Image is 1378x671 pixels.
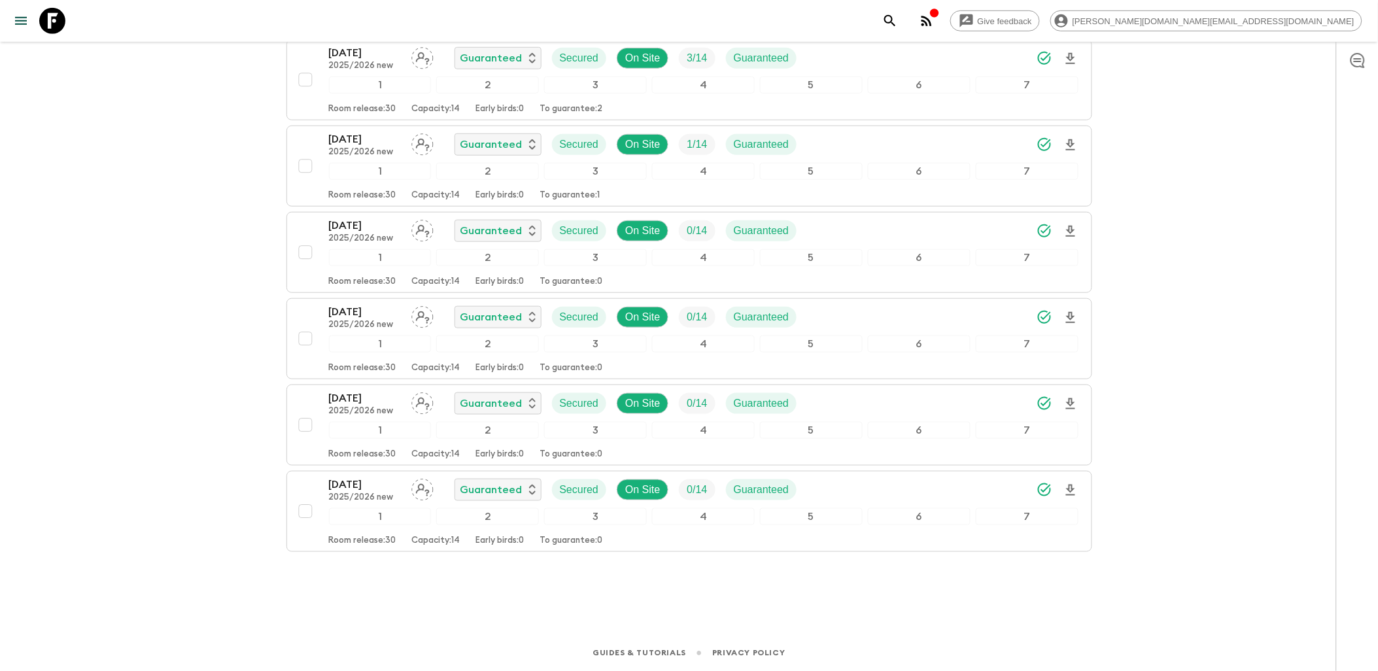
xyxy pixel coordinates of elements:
[652,508,755,525] div: 4
[552,134,607,155] div: Secured
[544,249,647,266] div: 3
[679,479,715,500] div: Trip Fill
[476,277,525,287] p: Early birds: 0
[1037,396,1052,411] svg: Synced Successfully
[544,422,647,439] div: 3
[1063,51,1078,67] svg: Download Onboarding
[476,104,525,114] p: Early birds: 0
[460,396,523,411] p: Guaranteed
[734,482,789,498] p: Guaranteed
[868,335,971,353] div: 6
[868,249,971,266] div: 6
[286,126,1092,207] button: [DATE]2025/2026 newAssign pack leaderGuaranteedSecuredOn SiteTrip FillGuaranteed1234567Room relea...
[687,223,707,239] p: 0 / 14
[734,223,789,239] p: Guaranteed
[1063,310,1078,326] svg: Download Onboarding
[411,137,434,148] span: Assign pack leader
[560,482,599,498] p: Secured
[460,137,523,152] p: Guaranteed
[411,51,434,61] span: Assign pack leader
[540,536,603,546] p: To guarantee: 0
[625,50,660,66] p: On Site
[1037,482,1052,498] svg: Synced Successfully
[617,220,668,241] div: On Site
[460,223,523,239] p: Guaranteed
[868,508,971,525] div: 6
[552,479,607,500] div: Secured
[476,536,525,546] p: Early birds: 0
[329,406,401,417] p: 2025/2026 new
[877,8,903,34] button: search adventures
[329,477,401,492] p: [DATE]
[329,45,401,61] p: [DATE]
[329,335,432,353] div: 1
[286,39,1092,120] button: [DATE]2025/2026 newAssign pack leaderGuaranteedSecuredOn SiteTrip FillGuaranteed1234567Room relea...
[652,249,755,266] div: 4
[760,77,863,94] div: 5
[412,449,460,460] p: Capacity: 14
[329,77,432,94] div: 1
[976,249,1078,266] div: 7
[593,646,686,661] a: Guides & Tutorials
[329,104,396,114] p: Room release: 30
[687,482,707,498] p: 0 / 14
[286,471,1092,552] button: [DATE]2025/2026 newAssign pack leaderGuaranteedSecuredOn SiteTrip FillGuaranteed1234567Room relea...
[617,307,668,328] div: On Site
[1063,224,1078,239] svg: Download Onboarding
[552,220,607,241] div: Secured
[687,396,707,411] p: 0 / 14
[329,492,401,503] p: 2025/2026 new
[329,233,401,244] p: 2025/2026 new
[679,220,715,241] div: Trip Fill
[544,163,647,180] div: 3
[687,50,707,66] p: 3 / 14
[560,309,599,325] p: Secured
[734,309,789,325] p: Guaranteed
[540,277,603,287] p: To guarantee: 0
[540,449,603,460] p: To guarantee: 0
[560,396,599,411] p: Secured
[625,482,660,498] p: On Site
[411,396,434,407] span: Assign pack leader
[436,422,539,439] div: 2
[436,335,539,353] div: 2
[625,309,660,325] p: On Site
[1037,309,1052,325] svg: Synced Successfully
[8,8,34,34] button: menu
[329,277,396,287] p: Room release: 30
[540,363,603,373] p: To guarantee: 0
[976,508,1078,525] div: 7
[712,646,785,661] a: Privacy Policy
[1037,50,1052,66] svg: Synced Successfully
[679,48,715,69] div: Trip Fill
[734,50,789,66] p: Guaranteed
[552,48,607,69] div: Secured
[329,363,396,373] p: Room release: 30
[329,218,401,233] p: [DATE]
[329,249,432,266] div: 1
[411,483,434,493] span: Assign pack leader
[1063,137,1078,153] svg: Download Onboarding
[476,449,525,460] p: Early birds: 0
[560,50,599,66] p: Secured
[625,396,660,411] p: On Site
[436,77,539,94] div: 2
[436,508,539,525] div: 2
[329,131,401,147] p: [DATE]
[652,422,755,439] div: 4
[625,223,660,239] p: On Site
[1050,10,1362,31] div: [PERSON_NAME][DOMAIN_NAME][EMAIL_ADDRESS][DOMAIN_NAME]
[544,335,647,353] div: 3
[1037,223,1052,239] svg: Synced Successfully
[412,363,460,373] p: Capacity: 14
[1063,483,1078,498] svg: Download Onboarding
[329,61,401,71] p: 2025/2026 new
[329,449,396,460] p: Room release: 30
[329,536,396,546] p: Room release: 30
[540,190,600,201] p: To guarantee: 1
[552,307,607,328] div: Secured
[460,482,523,498] p: Guaranteed
[617,48,668,69] div: On Site
[412,104,460,114] p: Capacity: 14
[286,298,1092,379] button: [DATE]2025/2026 newAssign pack leaderGuaranteedSecuredOn SiteTrip FillGuaranteed1234567Room relea...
